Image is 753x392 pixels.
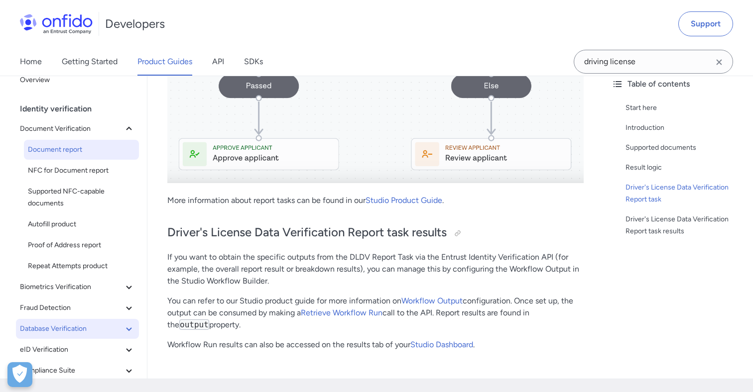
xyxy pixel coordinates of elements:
a: Document report [24,140,139,160]
span: Database Verification [20,323,123,335]
span: Biometrics Verification [20,281,123,293]
button: Open Preferences [7,362,32,387]
button: Compliance Suite [16,361,139,381]
a: Support [678,11,733,36]
button: Biometrics Verification [16,277,139,297]
a: Supported NFC-capable documents [24,182,139,213]
span: NFC for Document report [28,165,135,177]
button: Database Verification [16,319,139,339]
span: Document Verification [20,123,123,135]
a: Supported documents [626,142,745,154]
span: Proof of Address report [28,239,135,251]
a: Home [20,48,42,76]
p: More information about report tasks can be found in our . [167,195,584,206]
a: Repeat Attempts product [24,256,139,276]
input: Onfido search input field [574,50,733,74]
img: Onfido Logo [20,14,93,34]
h1: Developers [105,16,165,32]
a: Start here [626,102,745,114]
svg: Clear search field button [713,56,725,68]
a: Workflow Output [401,296,463,305]
a: Driver's License Data Verification Report task results [626,213,745,237]
button: Fraud Detection [16,298,139,318]
button: Document Verification [16,119,139,139]
div: Cookie Preferences [7,362,32,387]
a: API [212,48,224,76]
span: Repeat Attempts product [28,260,135,272]
button: eID Verification [16,340,139,360]
span: Overview [20,74,135,86]
p: If you want to obtain the specific outputs from the DLDV Report Task via the Entrust Identity Ver... [167,251,584,287]
a: Overview [16,70,139,90]
a: Proof of Address report [24,235,139,255]
a: Autofill product [24,214,139,234]
a: Retrieve Workflow Run [301,308,382,317]
p: You can refer to our Studio product guide for more information on configuration. Once set up, the... [167,295,584,331]
code: output [179,319,209,330]
div: Table of contents [612,78,745,90]
div: Identity verification [20,99,143,119]
a: Product Guides [137,48,192,76]
span: Supported NFC-capable documents [28,186,135,209]
a: Studio Dashboard [410,340,473,349]
span: eID Verification [20,344,123,356]
a: Introduction [626,122,745,134]
span: Fraud Detection [20,302,123,314]
span: Document report [28,144,135,156]
a: SDKs [244,48,263,76]
a: Getting Started [62,48,118,76]
a: Driver's License Data Verification Report task [626,182,745,205]
a: Result logic [626,162,745,174]
a: Studio Product Guide [366,196,442,205]
span: Compliance Suite [20,365,123,377]
a: NFC for Document report [24,161,139,181]
p: Workflow Run results can also be accessed on the results tab of your . [167,339,584,351]
h2: Driver's License Data Verification Report task results [167,224,584,241]
span: Autofill product [28,218,135,230]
